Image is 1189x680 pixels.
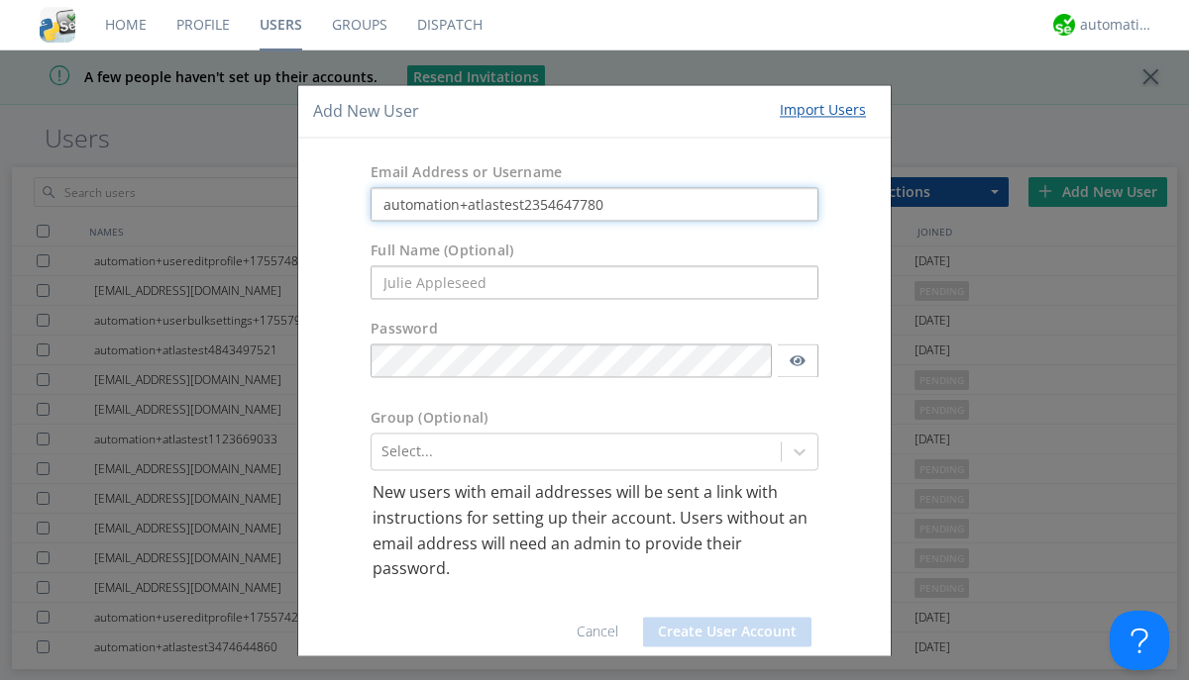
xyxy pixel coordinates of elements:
[371,242,513,261] label: Full Name (Optional)
[577,622,618,640] a: Cancel
[643,617,811,646] button: Create User Account
[1080,15,1154,35] div: automation+atlas
[371,188,818,222] input: e.g. email@address.com, Housekeeping1
[373,481,816,582] p: New users with email addresses will be sent a link with instructions for setting up their account...
[780,100,866,120] div: Import Users
[371,409,487,429] label: Group (Optional)
[313,100,419,123] h4: Add New User
[1053,14,1075,36] img: d2d01cd9b4174d08988066c6d424eccd
[371,320,438,340] label: Password
[40,7,75,43] img: cddb5a64eb264b2086981ab96f4c1ba7
[371,163,562,183] label: Email Address or Username
[371,266,818,300] input: Julie Appleseed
